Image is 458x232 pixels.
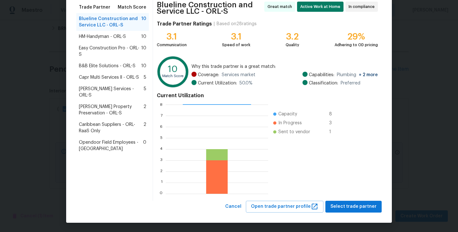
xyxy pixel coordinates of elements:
div: Communication [157,42,187,48]
text: 8 [160,103,163,106]
text: 7 [161,114,163,118]
span: Why this trade partner is a great match: [191,63,378,70]
span: Trade Partner [79,4,110,11]
span: In Progress [278,120,302,126]
span: 10 [141,16,146,28]
span: 2 [143,104,146,116]
span: + 2 more [359,73,378,77]
span: Select trade partner [330,203,377,211]
span: 10 [141,45,146,58]
span: Classification: [309,80,338,86]
text: 0 [160,192,163,196]
span: Capabilities: [309,72,334,78]
text: 6 [160,125,163,129]
span: Caribbean Suppliers - ORL-RaaS Only [79,121,143,134]
span: Blueline Construction and Service LLC - ORL-S [79,16,141,28]
span: Open trade partner profile [251,203,318,211]
button: Open trade partner profile [246,201,323,213]
span: Coverage: [198,72,219,78]
span: Great match [267,4,295,10]
span: Sent to vendor [278,129,310,135]
span: Blueline Construction and Service LLC - ORL-S [157,2,262,14]
span: 50.0 % [239,80,253,86]
span: 8 [329,111,339,117]
div: Adhering to OD pricing [335,42,378,48]
span: 5 [144,74,146,81]
span: 5 [144,86,146,98]
span: 3 [329,120,339,126]
span: [PERSON_NAME] Services - ORL-S [79,86,144,98]
span: Cancel [225,203,241,211]
text: 4 [160,147,163,151]
div: | [212,21,217,27]
span: HM-Handyman - ORL-S [79,33,126,40]
h4: Current Utilization [157,92,378,99]
span: [PERSON_NAME] Property Preservation - ORL-S [79,104,143,116]
text: 3 [160,158,163,162]
span: Capr Multi Services ll - ORL-S [79,74,139,81]
span: 1 [329,129,339,135]
span: Current Utilization: [198,80,237,86]
div: 3.2 [286,33,299,40]
button: Cancel [223,201,244,213]
h4: Trade Partner Ratings [157,21,212,27]
div: Speed of work [222,42,250,48]
span: Preferred [341,80,360,86]
span: Services market [222,72,255,78]
div: 3.1 [222,33,250,40]
span: Match Score [118,4,146,11]
text: Match Score [162,74,184,78]
div: Quality [286,42,299,48]
text: 2 [160,170,163,173]
span: Plumbing [337,72,378,78]
text: 1 [161,181,163,185]
text: 5 [160,136,163,140]
span: 2 [143,121,146,134]
span: 0 [143,139,146,152]
span: Active Work at Home [300,4,343,10]
div: 3.1 [157,33,187,40]
text: 10 [168,65,178,74]
span: 10 [141,33,146,40]
div: Based on 28 ratings [217,21,257,27]
span: Easy Construction Pro - ORL-S [79,45,141,58]
div: 29% [335,33,378,40]
span: B&B Elite Solutions - ORL-S [79,63,135,69]
button: Select trade partner [325,201,382,213]
span: In compliance [349,4,377,10]
span: Capacity [278,111,297,117]
span: 10 [141,63,146,69]
span: Opendoor Field Employees - [GEOGRAPHIC_DATA] [79,139,143,152]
